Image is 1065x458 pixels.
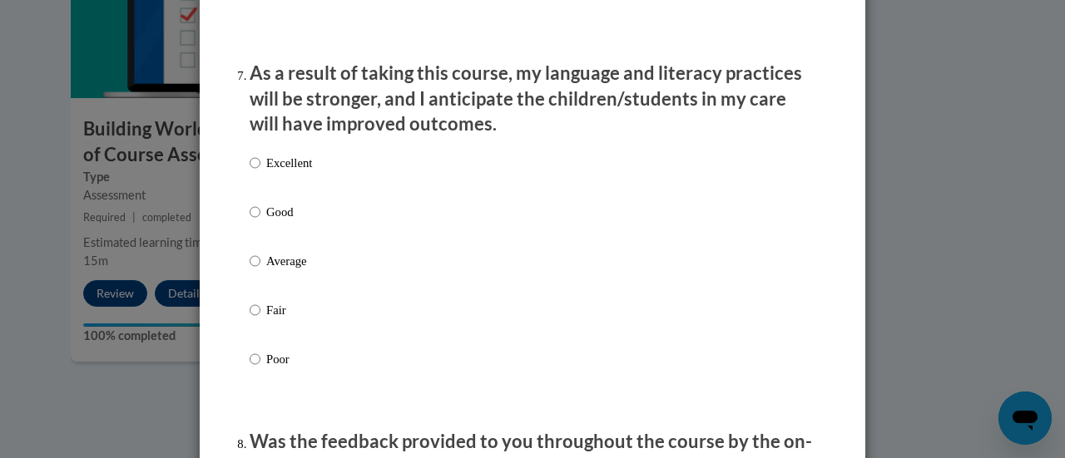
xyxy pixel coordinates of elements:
[266,154,312,172] p: Excellent
[250,61,815,137] p: As a result of taking this course, my language and literacy practices will be stronger, and I ant...
[266,252,312,270] p: Average
[266,350,312,368] p: Poor
[250,350,260,368] input: Poor
[250,301,260,319] input: Fair
[250,203,260,221] input: Good
[250,252,260,270] input: Average
[266,301,312,319] p: Fair
[250,154,260,172] input: Excellent
[266,203,312,221] p: Good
